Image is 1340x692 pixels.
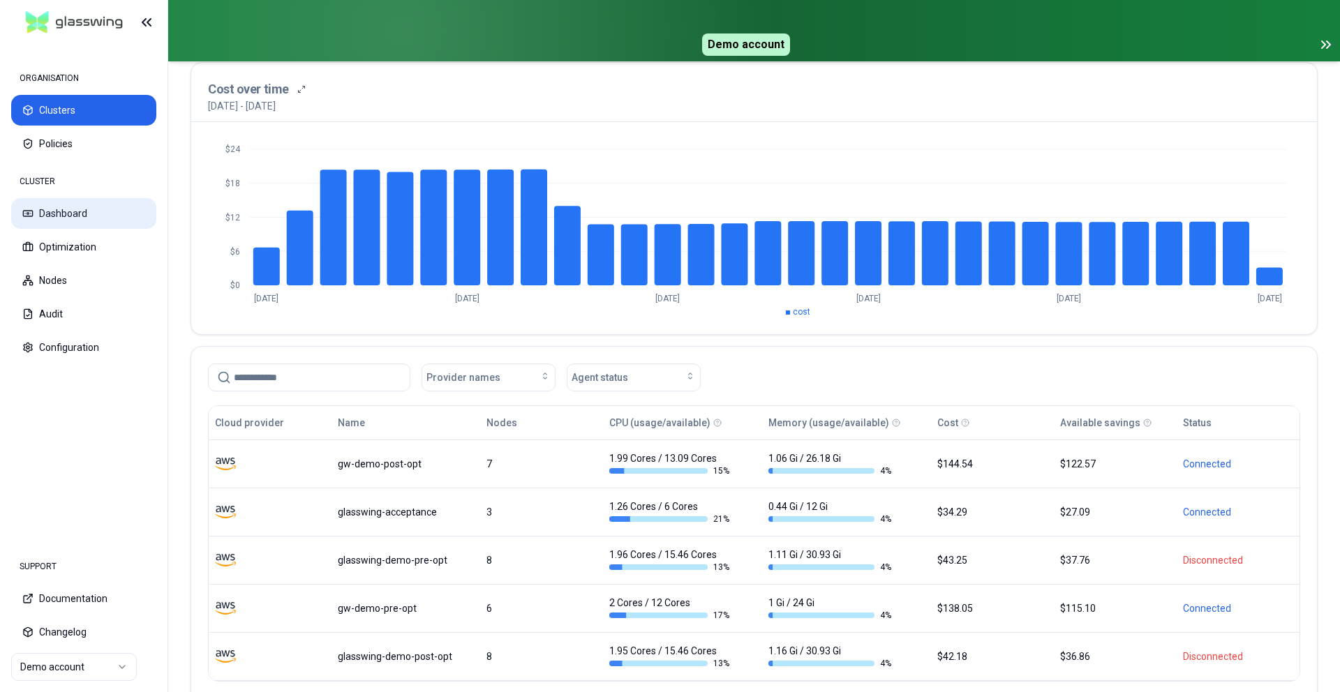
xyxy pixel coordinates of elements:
[455,294,479,303] tspan: [DATE]
[215,598,236,619] img: aws
[11,552,156,580] div: SUPPORT
[225,144,241,154] tspan: $24
[937,457,1048,471] div: $144.54
[254,294,278,303] tspan: [DATE]
[768,548,891,573] div: 1.11 Gi / 30.93 Gi
[567,363,701,391] button: Agent status
[655,294,680,303] tspan: [DATE]
[1057,294,1081,303] tspan: [DATE]
[856,294,881,303] tspan: [DATE]
[1183,553,1293,567] div: Disconnected
[572,370,628,384] span: Agent status
[486,601,597,615] div: 6
[609,499,732,525] div: 1.26 Cores / 6 Cores
[1258,294,1282,303] tspan: [DATE]
[609,658,732,669] div: 13 %
[768,610,891,621] div: 4 %
[20,6,128,39] img: GlassWing
[11,265,156,296] button: Nodes
[1183,457,1293,471] div: Connected
[11,198,156,229] button: Dashboard
[937,649,1048,663] div: $42.18
[609,644,732,669] div: 1.95 Cores / 15.46 Cores
[486,505,597,519] div: 3
[338,409,365,437] button: Name
[1183,601,1293,615] div: Connected
[768,409,889,437] button: Memory (usage/available)
[1183,416,1212,430] div: Status
[486,409,517,437] button: Nodes
[11,232,156,262] button: Optimization
[11,64,156,92] div: ORGANISATION
[609,610,732,621] div: 17 %
[11,299,156,329] button: Audit
[1183,505,1293,519] div: Connected
[11,128,156,159] button: Policies
[426,370,500,384] span: Provider names
[609,562,732,573] div: 13 %
[609,596,732,621] div: 2 Cores / 12 Cores
[609,409,710,437] button: CPU (usage/available)
[11,167,156,195] div: CLUSTER
[11,332,156,363] button: Configuration
[215,453,236,474] img: aws
[338,649,474,663] div: glasswing-demo-post-opt
[225,179,240,188] tspan: $18
[768,596,891,621] div: 1 Gi / 24 Gi
[215,646,236,667] img: aws
[768,658,891,669] div: 4 %
[225,213,240,223] tspan: $12
[768,644,891,669] div: 1.16 Gi / 30.93 Gi
[609,451,732,476] div: 1.99 Cores / 13.09 Cores
[609,465,732,476] div: 15 %
[1060,649,1170,663] div: $36.86
[486,457,597,471] div: 7
[937,553,1048,567] div: $43.25
[215,502,236,522] img: aws
[486,553,597,567] div: 8
[11,583,156,614] button: Documentation
[768,499,891,525] div: 0.44 Gi / 12 Gi
[1060,505,1170,519] div: $27.09
[1060,457,1170,471] div: $122.57
[937,409,958,437] button: Cost
[793,307,810,317] span: cost
[702,33,790,56] span: Demo account
[1183,649,1293,663] div: Disconnected
[486,649,597,663] div: 8
[338,457,474,471] div: gw-demo-post-opt
[768,451,891,476] div: 1.06 Gi / 26.18 Gi
[11,95,156,126] button: Clusters
[215,550,236,571] img: aws
[768,465,891,476] div: 4 %
[230,280,240,290] tspan: $0
[230,247,240,257] tspan: $6
[609,548,732,573] div: 1.96 Cores / 15.46 Cores
[11,617,156,647] button: Changelog
[768,562,891,573] div: 4 %
[208,80,289,99] h3: Cost over time
[1060,409,1140,437] button: Available savings
[1060,601,1170,615] div: $115.10
[215,409,284,437] button: Cloud provider
[338,601,474,615] div: gw-demo-pre-opt
[422,363,556,391] button: Provider names
[338,553,474,567] div: glasswing-demo-pre-opt
[1060,553,1170,567] div: $37.76
[338,505,474,519] div: glasswing-acceptance
[937,601,1048,615] div: $138.05
[609,513,732,525] div: 21 %
[768,513,891,525] div: 4 %
[937,505,1048,519] div: $34.29
[208,99,276,113] p: [DATE] - [DATE]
